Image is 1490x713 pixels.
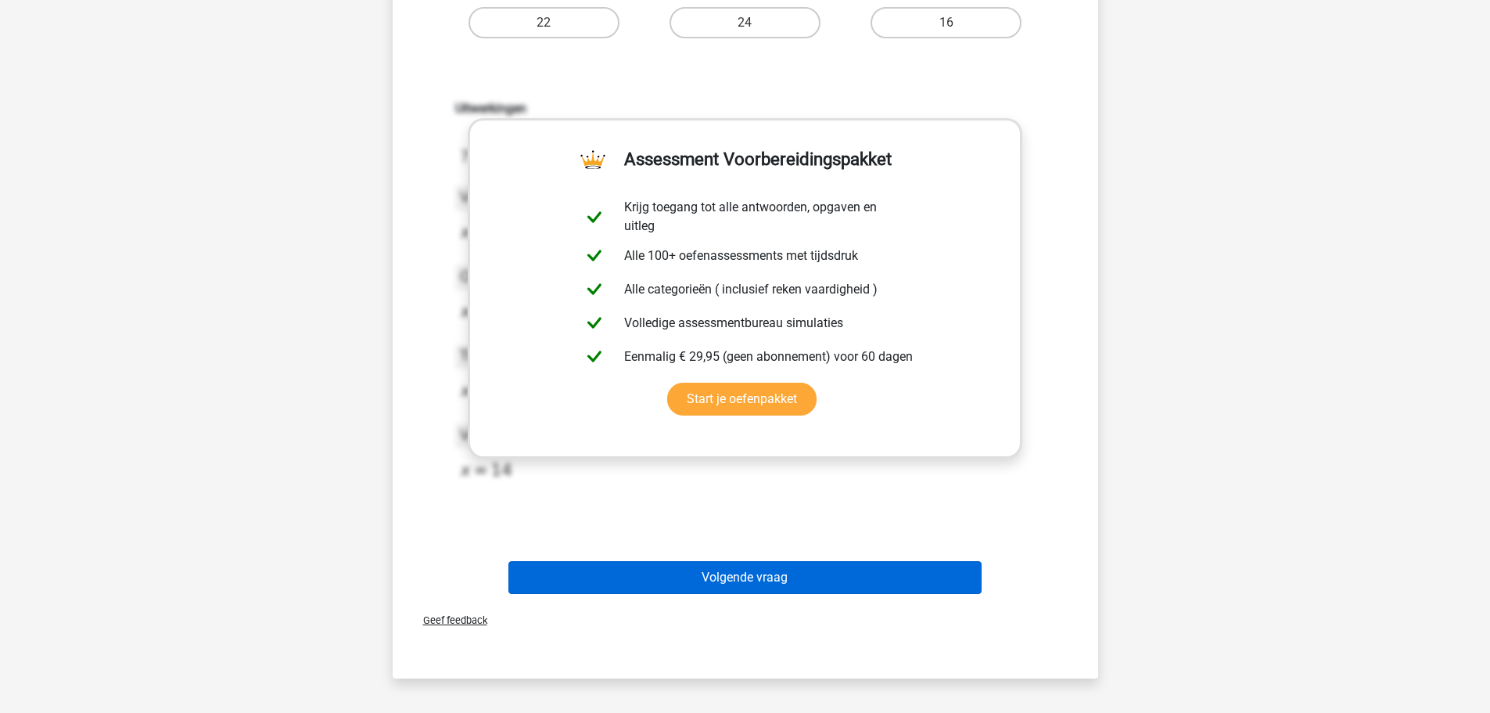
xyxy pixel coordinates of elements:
label: 22 [469,7,619,38]
span: Geef feedback [411,614,487,626]
a: Start je oefenpakket [667,383,817,416]
label: 16 [871,7,1021,38]
label: 24 [670,7,820,38]
h6: Uitwerkingen [455,101,1036,116]
button: Volgende vraag [508,561,982,594]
